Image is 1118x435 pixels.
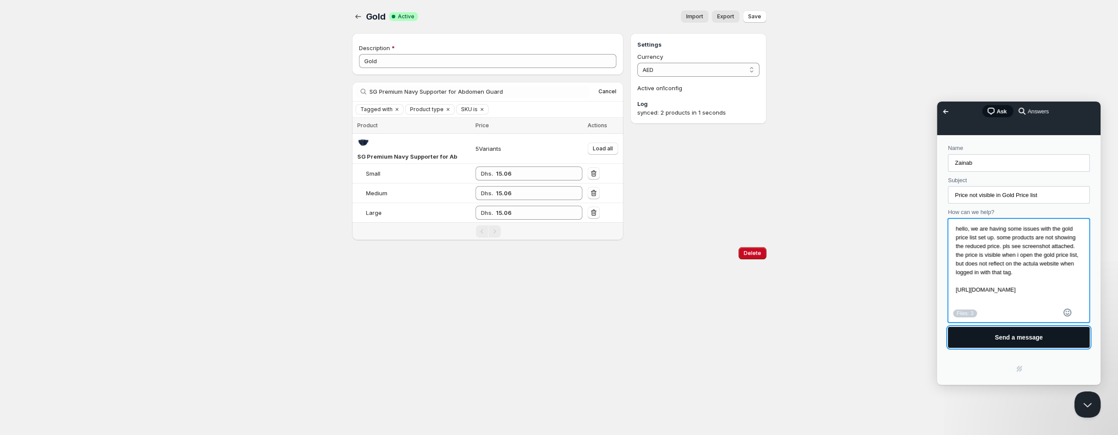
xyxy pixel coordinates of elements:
[595,86,620,97] button: Cancel
[461,106,478,113] span: SKU is
[12,118,152,205] textarea: How can we help?
[481,170,493,177] strong: Dhs.
[717,13,734,20] span: Export
[124,204,137,218] button: Emoji Picker
[366,11,386,22] span: Gold
[744,250,761,257] span: Delete
[496,167,569,180] input: 30.00
[366,208,382,217] div: Large
[359,54,617,68] input: Private internal description
[11,43,26,50] span: Name
[937,102,1101,385] iframe: Help Scout Beacon - Live Chat, Contact Form, and Knowledge Base
[681,10,708,23] button: Import
[457,105,478,114] button: SKU is
[11,107,57,114] span: How can we help?
[588,122,607,129] span: Actions
[748,13,761,20] span: Save
[16,208,40,216] button: Files: 3
[588,143,618,155] button: Load all
[357,122,378,129] span: Product
[444,105,452,114] button: Clear
[686,13,703,20] span: Import
[481,209,493,216] strong: Dhs.
[357,153,496,160] span: SG Premium Navy Supporter for Abdomen Guard
[496,186,569,200] input: 30.00
[366,190,387,197] span: Medium
[738,247,766,259] button: Delete
[743,10,766,23] button: Save
[637,40,759,49] h3: Settings
[481,190,493,197] strong: Dhs.
[475,122,489,129] span: Price
[11,75,30,82] span: Subject
[352,222,624,240] nav: Pagination
[712,10,739,23] a: Export
[366,189,387,197] div: Medium
[356,105,393,114] button: Tagged with
[11,225,153,246] button: Send a message
[496,206,569,220] input: 30.00
[637,84,759,92] p: Active on 1 config
[369,85,590,98] input: Search by title
[359,44,390,51] span: Description
[473,134,585,164] td: 5 Variants
[11,42,153,246] form: Contact form
[593,145,613,152] span: Load all
[366,170,380,177] span: Small
[80,4,90,14] span: search-medium
[357,152,458,161] div: SG Premium Navy Supporter for Abdomen Guard
[366,169,380,178] div: Small
[60,6,70,14] span: Ask
[360,106,393,113] span: Tagged with
[91,6,112,14] span: Answers
[478,105,486,114] button: Clear
[598,88,616,95] span: Cancel
[393,105,401,114] button: Clear
[637,108,759,117] div: synced: 2 products in 1 seconds
[3,5,14,15] span: Go back
[366,209,382,216] span: Large
[637,53,663,60] span: Currency
[1074,391,1101,418] iframe: Help Scout Beacon - Close
[406,105,444,114] button: Product type
[79,264,85,271] a: Powered by Help Scout
[637,99,759,108] h3: Log
[49,4,59,15] span: chat-square
[58,232,106,239] span: Send a message
[398,13,414,20] span: Active
[410,106,444,113] span: Product type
